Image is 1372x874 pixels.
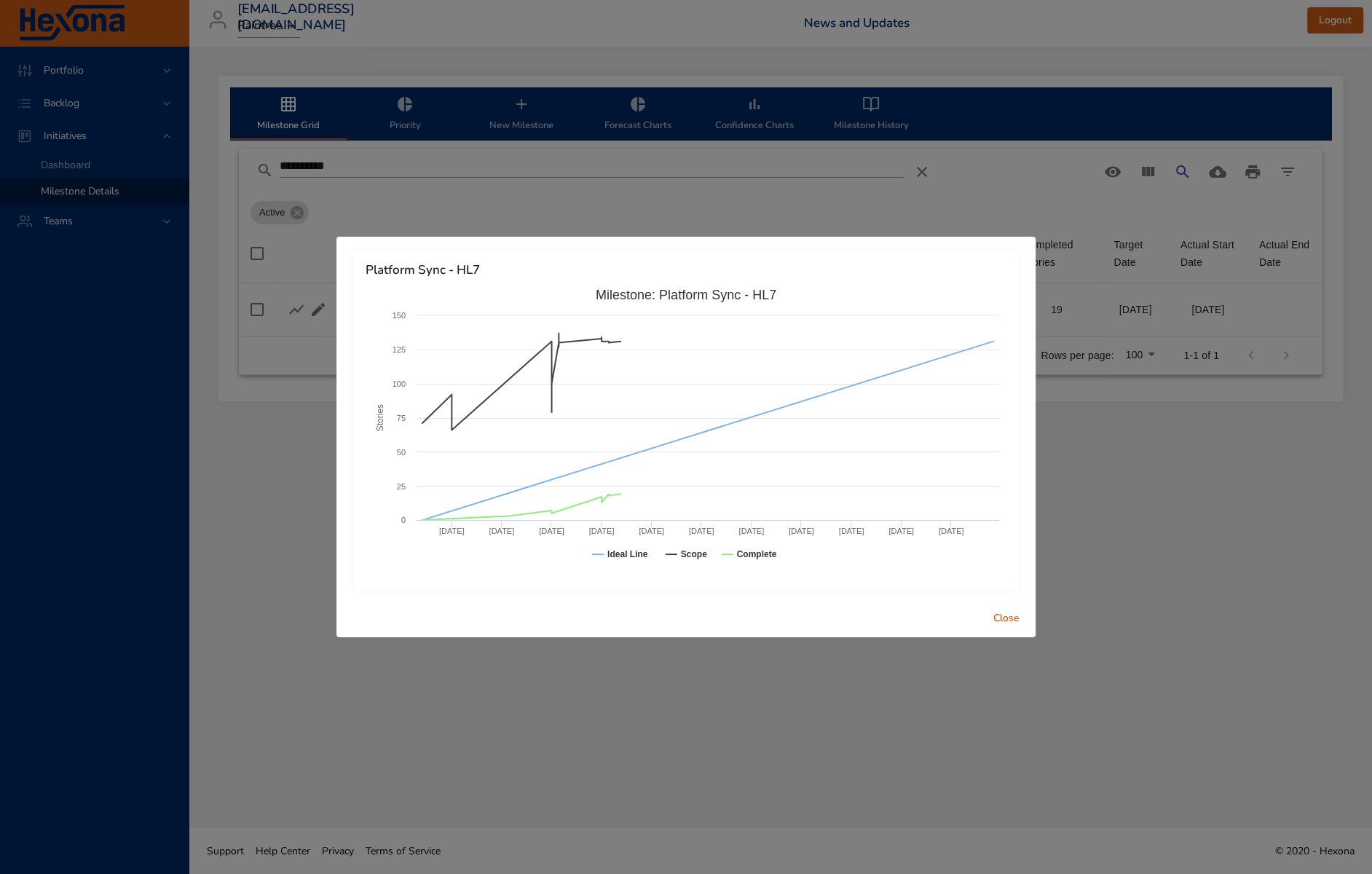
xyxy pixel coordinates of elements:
[489,527,515,535] text: [DATE]
[737,549,777,559] text: Complete
[539,527,564,535] text: [DATE]
[393,379,406,388] text: 100
[689,527,714,535] text: [DATE]
[789,527,814,535] text: [DATE]
[393,311,406,320] text: 150
[681,549,707,559] text: Scope
[607,549,648,559] text: Ideal Line
[839,527,864,535] text: [DATE]
[888,527,914,535] text: [DATE]
[439,527,465,535] text: [DATE]
[393,345,406,354] text: 125
[366,263,1006,277] h6: Platform Sync - HL7
[738,527,764,535] text: [DATE]
[375,404,385,431] text: Stories
[397,414,406,422] text: 75
[397,448,406,457] text: 50
[989,610,1024,628] span: Close
[397,482,406,491] text: 25
[939,527,964,535] text: [DATE]
[983,605,1030,632] button: Close
[401,516,406,524] text: 0
[596,288,776,302] text: Milestone: Platform Sync - HL7
[589,527,615,535] text: [DATE]
[639,527,664,535] text: [DATE]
